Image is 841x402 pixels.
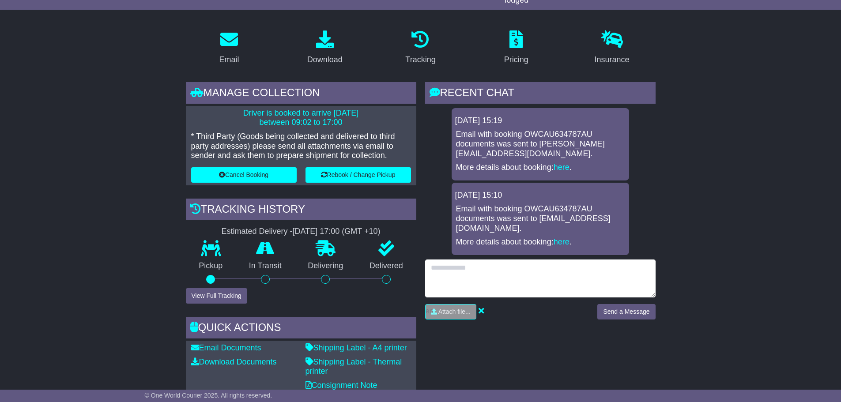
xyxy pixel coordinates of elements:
[186,199,416,222] div: Tracking history
[293,227,381,237] div: [DATE] 17:00 (GMT +10)
[145,392,272,399] span: © One World Courier 2025. All rights reserved.
[498,27,534,69] a: Pricing
[456,130,625,158] p: Email with booking OWCAU634787AU documents was sent to [PERSON_NAME][EMAIL_ADDRESS][DOMAIN_NAME].
[186,227,416,237] div: Estimated Delivery -
[305,357,402,376] a: Shipping Label - Thermal printer
[307,54,343,66] div: Download
[305,381,377,390] a: Consignment Note
[191,109,411,128] p: Driver is booked to arrive [DATE] between 09:02 to 17:00
[504,54,528,66] div: Pricing
[455,116,626,126] div: [DATE] 15:19
[597,304,655,319] button: Send a Message
[191,132,411,161] p: * Third Party (Goods being collected and delivered to third party addresses) please send all atta...
[191,343,261,352] a: Email Documents
[191,167,297,183] button: Cancel Booking
[405,54,435,66] div: Tracking
[425,82,656,106] div: RECENT CHAT
[456,237,625,247] p: More details about booking: .
[595,54,630,66] div: Insurance
[219,54,239,66] div: Email
[589,27,635,69] a: Insurance
[191,357,277,366] a: Download Documents
[455,191,626,200] div: [DATE] 15:10
[236,261,295,271] p: In Transit
[295,261,357,271] p: Delivering
[356,261,416,271] p: Delivered
[186,317,416,341] div: Quick Actions
[302,27,348,69] a: Download
[186,261,236,271] p: Pickup
[213,27,245,69] a: Email
[554,237,569,246] a: here
[554,163,569,172] a: here
[456,204,625,233] p: Email with booking OWCAU634787AU documents was sent to [EMAIL_ADDRESS][DOMAIN_NAME].
[305,167,411,183] button: Rebook / Change Pickup
[305,343,407,352] a: Shipping Label - A4 printer
[186,288,247,304] button: View Full Tracking
[186,82,416,106] div: Manage collection
[400,27,441,69] a: Tracking
[456,163,625,173] p: More details about booking: .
